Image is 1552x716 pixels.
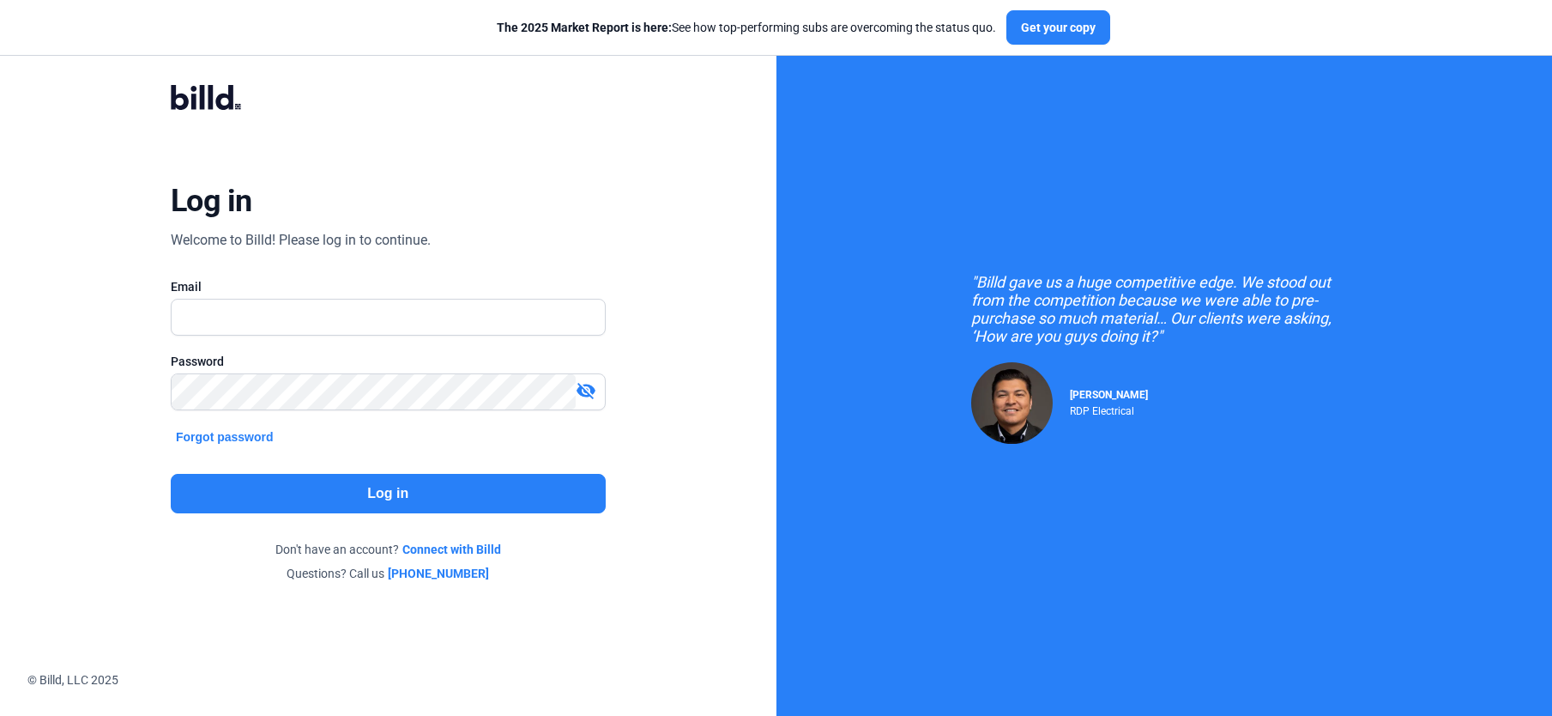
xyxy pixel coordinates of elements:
[171,541,606,558] div: Don't have an account?
[497,19,996,36] div: See how top-performing subs are overcoming the status quo.
[576,380,596,401] mat-icon: visibility_off
[1070,401,1148,417] div: RDP Electrical
[388,565,489,582] a: [PHONE_NUMBER]
[171,353,606,370] div: Password
[1070,389,1148,401] span: [PERSON_NAME]
[171,230,431,251] div: Welcome to Billd! Please log in to continue.
[971,273,1357,345] div: "Billd gave us a huge competitive edge. We stood out from the competition because we were able to...
[171,565,606,582] div: Questions? Call us
[171,182,252,220] div: Log in
[1006,10,1110,45] button: Get your copy
[971,362,1053,444] img: Raul Pacheco
[171,278,606,295] div: Email
[402,541,501,558] a: Connect with Billd
[171,428,279,446] button: Forgot password
[497,21,672,34] span: The 2025 Market Report is here:
[171,474,606,513] button: Log in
